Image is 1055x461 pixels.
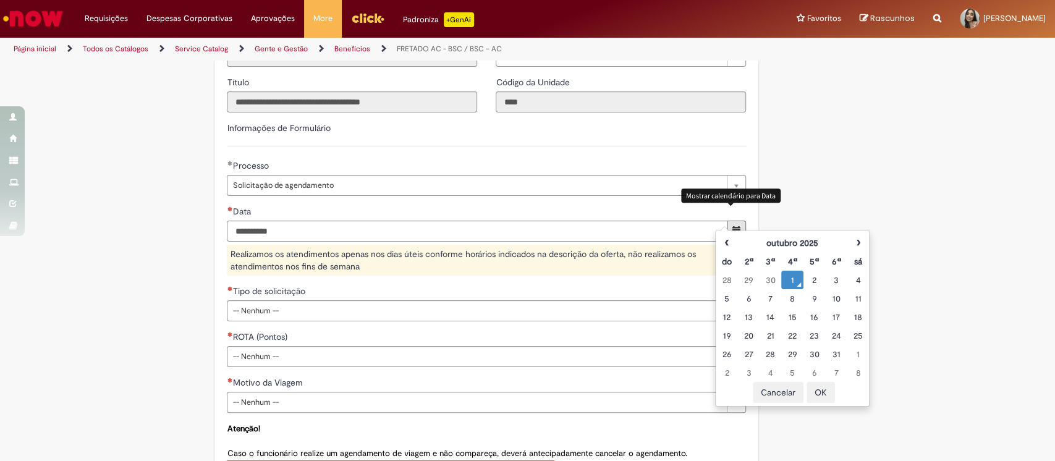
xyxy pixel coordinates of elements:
[828,348,844,360] div: 31 October 2025 Friday
[232,331,289,342] span: ROTA (Pontos)
[719,366,734,379] div: 02 November 2025 Sunday
[715,230,870,407] div: Escolher data
[850,274,866,286] div: 04 October 2025 Saturday
[719,348,734,360] div: 26 October 2025 Sunday
[760,252,781,271] th: Terça-feira
[227,91,477,112] input: Título
[403,12,474,27] div: Padroniza
[232,160,271,171] span: Processo
[784,274,800,286] div: O seletor de data foi aberto.01 October 2025 Wednesday
[828,311,844,323] div: 17 October 2025 Friday
[850,366,866,379] div: 08 November 2025 Saturday
[175,44,228,54] a: Service Catalog
[847,252,869,271] th: Sábado
[807,329,822,342] div: 23 October 2025 Thursday
[784,311,800,323] div: 15 October 2025 Wednesday
[803,252,825,271] th: Quinta-feira
[232,347,721,366] span: -- Nenhum --
[983,13,1046,23] span: [PERSON_NAME]
[232,301,721,321] span: -- Nenhum --
[784,366,800,379] div: 05 November 2025 Wednesday
[313,12,333,25] span: More
[351,9,384,27] img: click_logo_yellow_360x200.png
[828,292,844,305] div: 10 October 2025 Friday
[232,285,307,297] span: Tipo de solicitação
[232,392,721,412] span: -- Nenhum --
[807,348,822,360] div: 30 October 2025 Thursday
[784,348,800,360] div: 29 October 2025 Wednesday
[397,44,502,54] a: FRETADO AC - BSC / BSC – AC
[850,329,866,342] div: 25 October 2025 Saturday
[741,311,756,323] div: 13 October 2025 Monday
[860,13,915,25] a: Rascunhos
[719,311,734,323] div: 12 October 2025 Sunday
[763,348,778,360] div: 28 October 2025 Tuesday
[807,311,822,323] div: 16 October 2025 Thursday
[738,234,847,252] th: outubro 2025. Alternar mês
[334,44,370,54] a: Benefícios
[850,311,866,323] div: 18 October 2025 Saturday
[807,382,835,403] button: OK
[681,188,781,203] div: Mostrar calendário para Data
[227,122,330,133] label: Informações de Formulário
[496,77,572,88] span: Somente leitura - Código da Unidade
[828,274,844,286] div: 03 October 2025 Friday
[847,234,869,252] th: Próximo mês
[738,252,760,271] th: Segunda-feira
[763,292,778,305] div: 07 October 2025 Tuesday
[716,252,737,271] th: Domingo
[227,245,746,276] div: Realizamos os atendimentos apenas nos dias úteis conforme horários indicados na descrição da ofer...
[496,91,746,112] input: Código da Unidade
[727,221,746,242] button: Mostrar calendário para Data
[850,292,866,305] div: 11 October 2025 Saturday
[870,12,915,24] span: Rascunhos
[781,252,803,271] th: Quarta-feira
[251,12,295,25] span: Aprovações
[784,292,800,305] div: 08 October 2025 Wednesday
[741,348,756,360] div: 27 October 2025 Monday
[741,366,756,379] div: 03 November 2025 Monday
[719,292,734,305] div: 05 October 2025 Sunday
[232,377,305,388] span: Motivo da Viagem
[784,329,800,342] div: 22 October 2025 Wednesday
[850,348,866,360] div: 01 November 2025 Saturday
[719,274,734,286] div: 28 September 2025 Sunday
[227,332,232,337] span: Necessários
[741,292,756,305] div: 06 October 2025 Monday
[227,378,232,383] span: Necessários
[719,329,734,342] div: 19 October 2025 Sunday
[828,329,844,342] div: 24 October 2025 Friday
[9,38,694,61] ul: Trilhas de página
[1,6,65,31] img: ServiceNow
[763,311,778,323] div: 14 October 2025 Tuesday
[753,382,803,403] button: Cancelar
[83,44,148,54] a: Todos os Catálogos
[496,76,572,88] label: Somente leitura - Código da Unidade
[85,12,128,25] span: Requisições
[807,292,822,305] div: 09 October 2025 Thursday
[14,44,56,54] a: Página inicial
[232,206,253,217] span: Data
[227,286,232,291] span: Necessários
[763,366,778,379] div: 04 November 2025 Tuesday
[807,12,841,25] span: Favoritos
[227,76,251,88] label: Somente leitura - Título
[255,44,308,54] a: Gente e Gestão
[763,329,778,342] div: 21 October 2025 Tuesday
[741,274,756,286] div: 29 September 2025 Monday
[763,274,778,286] div: 30 September 2025 Tuesday
[227,206,232,211] span: Necessários
[227,77,251,88] span: Somente leitura - Título
[825,252,847,271] th: Sexta-feira
[807,366,822,379] div: 06 November 2025 Thursday
[146,12,232,25] span: Despesas Corporativas
[828,366,844,379] div: 07 November 2025 Friday
[232,176,721,195] span: Solicitação de agendamento
[716,234,737,252] th: Mês anterior
[227,221,727,242] input: Data
[227,423,260,434] strong: Atenção!
[444,12,474,27] p: +GenAi
[807,274,822,286] div: 02 October 2025 Thursday
[227,161,232,166] span: Obrigatório Preenchido
[741,329,756,342] div: 20 October 2025 Monday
